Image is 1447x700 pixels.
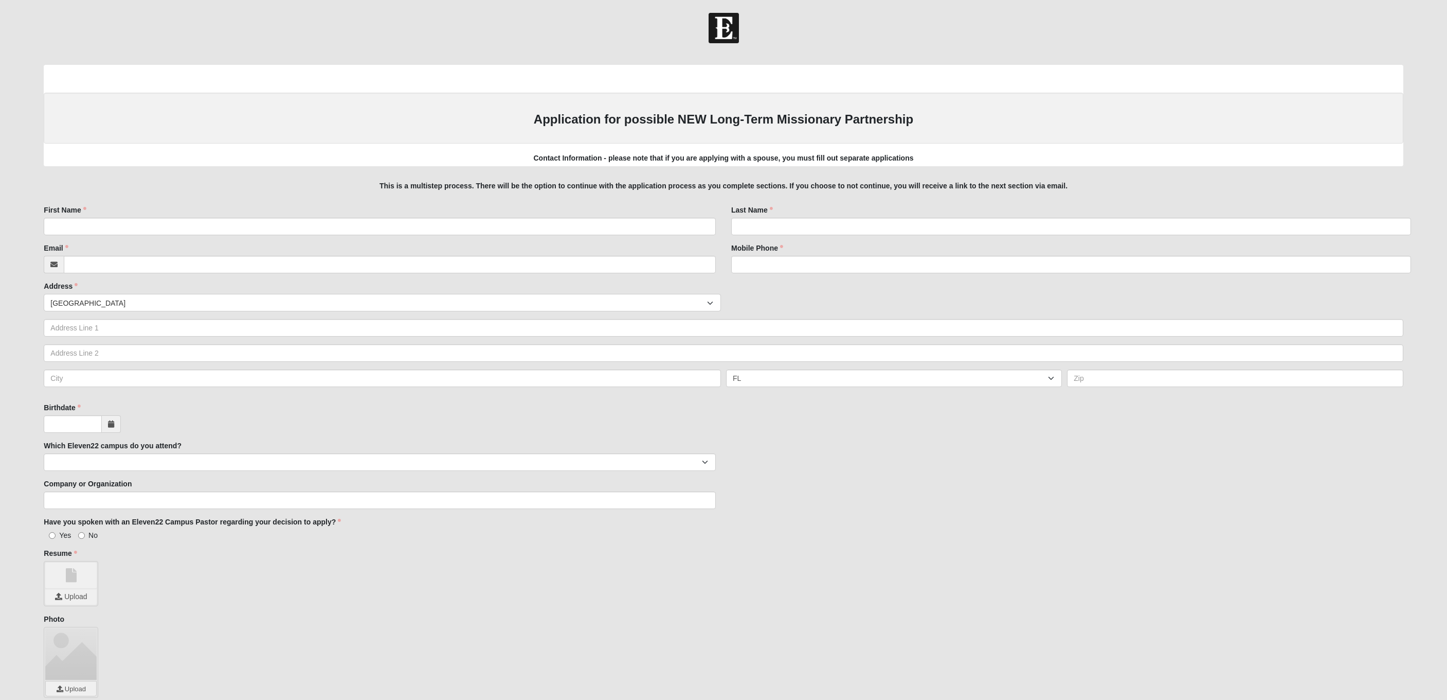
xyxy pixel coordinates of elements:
[44,281,78,291] label: Address
[44,441,182,451] label: Which Eleven22 campus do you attend?
[1067,370,1403,387] input: Zip
[731,243,783,253] label: Mobile Phone
[44,402,80,413] label: Birthdate
[44,182,1403,190] h5: This is a multistep process. There will be the option to continue with the application process as...
[59,531,71,539] span: Yes
[731,205,773,215] label: Last Name
[44,548,77,558] label: Resume
[44,243,68,253] label: Email
[54,112,1392,127] h3: Application for possible NEW Long-Term Missionary Partnership
[44,370,721,387] input: City
[44,614,64,624] label: Photo
[78,532,85,539] input: No
[44,319,1403,337] input: Address Line 1
[44,517,341,527] label: Have you spoken with an Eleven22 Campus Pastor regarding your decision to apply?
[44,344,1403,362] input: Address Line 2
[50,294,707,312] span: [GEOGRAPHIC_DATA]
[88,531,98,539] span: No
[44,479,132,489] label: Company or Organization
[709,13,739,43] img: Church of Eleven22 Logo
[44,154,1403,163] h5: Contact Information - please note that if you are applying with a spouse, you must fill out separ...
[44,205,86,215] label: First Name
[49,532,56,539] input: Yes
